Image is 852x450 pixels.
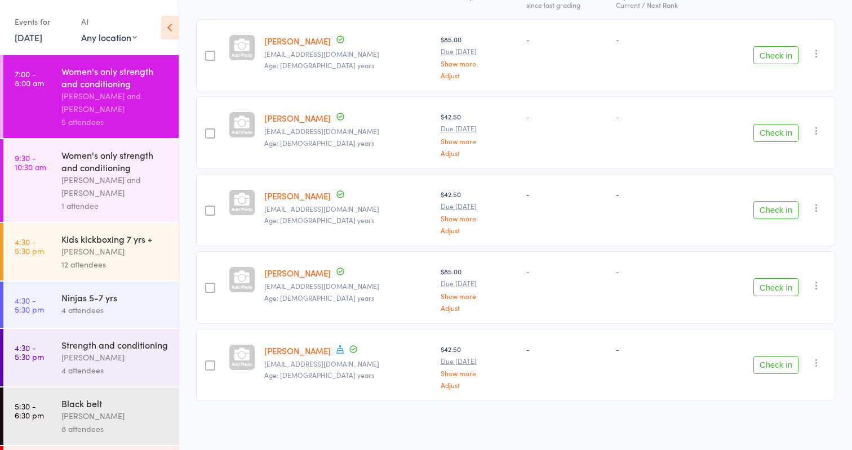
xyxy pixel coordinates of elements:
[616,189,708,199] div: -
[616,34,708,44] div: -
[441,34,517,79] div: $85.00
[81,12,137,31] div: At
[441,72,517,79] a: Adjust
[616,266,708,276] div: -
[61,245,169,258] div: [PERSON_NAME]
[441,226,517,234] a: Adjust
[441,215,517,222] a: Show more
[441,137,517,145] a: Show more
[61,409,169,422] div: [PERSON_NAME]
[264,293,374,302] span: Age: [DEMOGRAPHIC_DATA] years
[441,279,517,287] small: Due [DATE]
[15,402,44,420] time: 5:30 - 6:30 pm
[264,50,432,58] small: Brittanycollits@gmail.com
[61,397,169,409] div: Black belt
[753,124,798,142] button: Check in
[61,149,169,173] div: Women's only strength and conditioning
[264,35,331,47] a: [PERSON_NAME]
[264,215,374,225] span: Age: [DEMOGRAPHIC_DATA] years
[3,55,179,138] a: 7:00 -8:00 amWomen's only strength and conditioning[PERSON_NAME] and [PERSON_NAME]5 attendees
[441,202,517,210] small: Due [DATE]
[264,360,432,368] small: Kel_brennan@hotmail.com
[526,1,607,8] div: since last grading
[61,338,169,351] div: Strength and conditioning
[616,1,708,8] div: Current / Next Rank
[81,31,137,43] div: Any location
[264,370,374,380] span: Age: [DEMOGRAPHIC_DATA] years
[15,343,44,361] time: 4:30 - 5:30 pm
[526,112,607,121] div: -
[61,65,169,90] div: Women's only strength and conditioning
[15,69,44,87] time: 7:00 - 8:00 am
[3,139,179,222] a: 9:30 -10:30 amWomen's only strength and conditioning[PERSON_NAME] and [PERSON_NAME]1 attendee
[3,223,179,280] a: 4:30 -5:30 pmKids kickboxing 7 yrs +[PERSON_NAME]12 attendees
[264,267,331,279] a: [PERSON_NAME]
[526,34,607,44] div: -
[441,266,517,311] div: $85.00
[61,422,169,435] div: 8 attendees
[264,190,331,202] a: [PERSON_NAME]
[15,296,44,314] time: 4:30 - 5:30 pm
[61,233,169,245] div: Kids kickboxing 7 yrs +
[61,304,169,317] div: 4 attendees
[441,381,517,389] a: Adjust
[264,127,432,135] small: Brizida1987@hotmail.com
[526,266,607,276] div: -
[61,90,169,115] div: [PERSON_NAME] and [PERSON_NAME]
[441,344,517,389] div: $42.50
[441,189,517,234] div: $42.50
[441,112,517,156] div: $42.50
[526,189,607,199] div: -
[264,60,374,70] span: Age: [DEMOGRAPHIC_DATA] years
[616,344,708,354] div: -
[264,282,432,290] small: jerlainedelosreyes@gmail.com
[3,387,179,445] a: 5:30 -6:30 pmBlack belt[PERSON_NAME]8 attendees
[264,138,374,148] span: Age: [DEMOGRAPHIC_DATA] years
[441,304,517,311] a: Adjust
[441,60,517,67] a: Show more
[264,112,331,124] a: [PERSON_NAME]
[441,292,517,300] a: Show more
[753,278,798,296] button: Check in
[61,364,169,377] div: 4 attendees
[61,199,169,212] div: 1 attendee
[61,258,169,271] div: 12 attendees
[441,47,517,55] small: Due [DATE]
[3,282,179,328] a: 4:30 -5:30 pmNinjas 5-7 yrs4 attendees
[61,173,169,199] div: [PERSON_NAME] and [PERSON_NAME]
[61,351,169,364] div: [PERSON_NAME]
[15,12,70,31] div: Events for
[15,153,46,171] time: 9:30 - 10:30 am
[264,205,432,213] small: nikinwood@bigpond.com
[526,344,607,354] div: -
[753,356,798,374] button: Check in
[441,149,517,157] a: Adjust
[61,291,169,304] div: Ninjas 5-7 yrs
[15,237,44,255] time: 4:30 - 5:30 pm
[264,345,331,357] a: [PERSON_NAME]
[441,369,517,377] a: Show more
[441,357,517,365] small: Due [DATE]
[15,31,42,43] a: [DATE]
[3,329,179,386] a: 4:30 -5:30 pmStrength and conditioning[PERSON_NAME]4 attendees
[753,201,798,219] button: Check in
[753,46,798,64] button: Check in
[616,112,708,121] div: -
[441,124,517,132] small: Due [DATE]
[61,115,169,128] div: 5 attendees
